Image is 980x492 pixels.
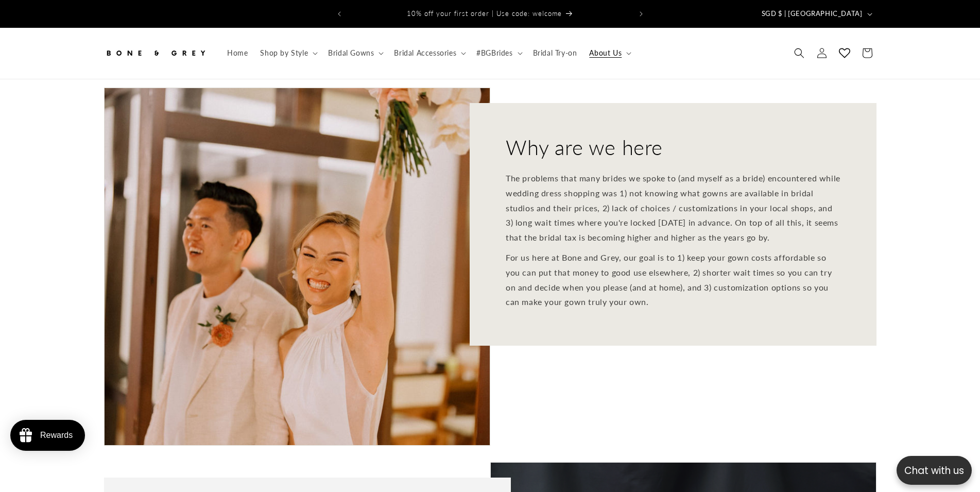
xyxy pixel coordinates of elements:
img: Bone and Grey Bridal [104,42,207,64]
a: Home [221,42,254,64]
span: Shop by Style [260,48,308,58]
span: SGD $ | [GEOGRAPHIC_DATA] [762,9,863,19]
span: Home [227,48,248,58]
span: #BGBrides [476,48,512,58]
summary: Search [788,42,811,64]
button: Open chatbox [897,456,972,485]
button: Previous announcement [328,4,351,24]
summary: Shop by Style [254,42,322,64]
p: The problems that many brides we spoke to (and myself as a bride) encountered while wedding dress... [506,171,840,245]
h2: Why are we here [506,134,663,161]
p: Chat with us [897,463,972,478]
button: SGD $ | [GEOGRAPHIC_DATA] [755,4,876,24]
p: For us here at Bone and Grey, our goal is to 1) keep your gown costs affordable so you can put th... [506,250,840,310]
summary: Bridal Accessories [388,42,470,64]
summary: Bridal Gowns [322,42,388,64]
span: 10% off your first order | Use code: welcome [407,9,562,18]
summary: #BGBrides [470,42,526,64]
span: Bridal Gowns [328,48,374,58]
a: Bone and Grey Bridal [100,38,211,69]
span: Bridal Accessories [394,48,456,58]
span: Bridal Try-on [533,48,577,58]
button: Next announcement [630,4,652,24]
summary: About Us [583,42,635,64]
div: Rewards [40,431,73,440]
a: Bridal Try-on [527,42,583,64]
span: About Us [589,48,622,58]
